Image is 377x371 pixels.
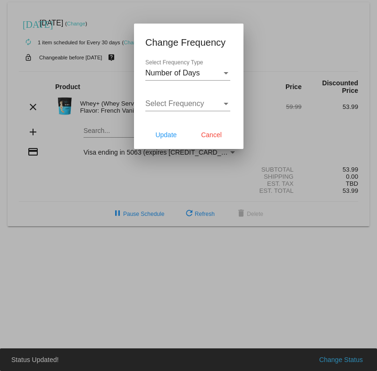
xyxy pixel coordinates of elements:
[145,69,230,77] mat-select: Select Frequency Type
[191,126,232,143] button: Cancel
[201,131,222,139] span: Cancel
[145,99,204,107] span: Select Frequency
[145,99,230,108] mat-select: Select Frequency
[155,131,176,139] span: Update
[145,69,200,77] span: Number of Days
[145,35,232,50] h1: Change Frequency
[145,126,187,143] button: Update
